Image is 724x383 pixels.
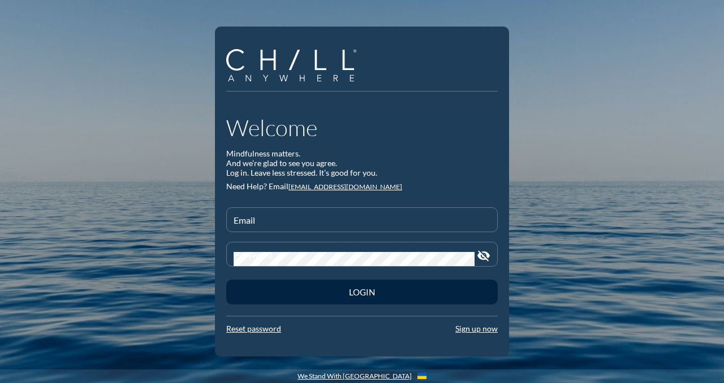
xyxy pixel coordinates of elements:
a: Sign up now [455,324,498,333]
img: Flag_of_Ukraine.1aeecd60.svg [417,373,426,379]
img: Company Logo [226,49,356,81]
input: Password [234,252,475,266]
a: We Stand With [GEOGRAPHIC_DATA] [298,372,412,380]
div: Login [246,287,478,297]
div: Mindfulness matters. And we’re glad to see you agree. Log in. Leave less stressed. It’s good for ... [226,149,498,177]
a: [EMAIL_ADDRESS][DOMAIN_NAME] [288,182,402,191]
i: visibility_off [477,249,490,263]
h1: Welcome [226,114,498,141]
a: Company Logo [226,49,365,83]
span: Need Help? Email [226,181,288,191]
button: Login [226,280,498,304]
a: Reset password [226,324,281,333]
input: Email [234,217,490,232]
